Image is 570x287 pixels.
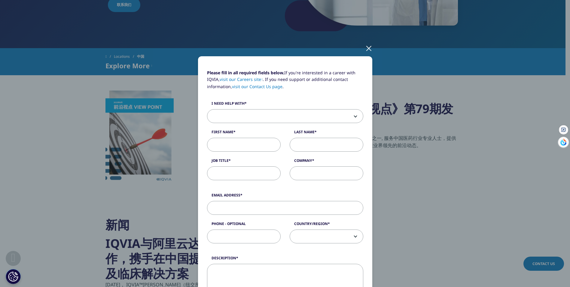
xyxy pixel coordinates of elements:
[232,84,282,89] a: visit our Contact Us page
[290,129,363,138] label: Last Name
[207,69,363,94] p: If you're interested in a career with IQVIA, . If you need support or additional contact informat...
[290,221,363,230] label: Country/Region
[207,70,284,76] strong: Please fill in all required fields below.
[207,221,281,230] label: Phone - Optional
[220,76,263,82] a: visit our Careers site
[6,269,21,284] button: Cookie 设置
[207,193,363,201] label: Email Address
[207,101,363,109] label: I need help with
[207,129,281,138] label: First Name
[290,158,363,166] label: Company
[207,158,281,166] label: Job Title
[207,255,363,264] label: Description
